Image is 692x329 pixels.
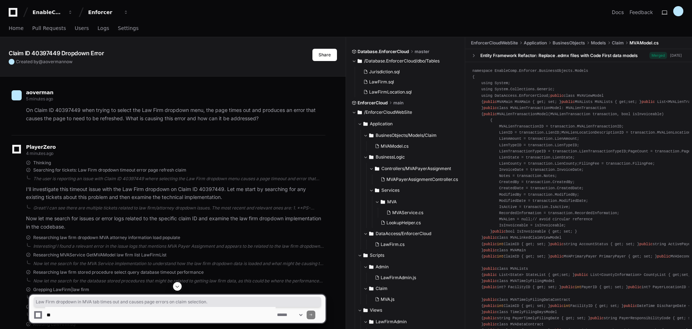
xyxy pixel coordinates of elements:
div: The user is reporting an issue with Claim ID 40397449 where selecting the Law Firm dropdown menu ... [33,176,325,182]
span: public [641,100,655,104]
span: Researching MVAService GetMVAModel law firm list LawFirmList [33,252,166,258]
button: Services [369,185,462,196]
button: Feedback [630,9,653,16]
span: public [484,112,497,116]
button: MVAModel.cs [372,141,458,151]
button: EnableComp [30,6,76,19]
span: public [484,242,497,246]
div: Entity Framework Refactor: Replace .edmx files with Code First data models [480,53,638,59]
p: On Claim ID 40397449 when trying to select the Law Firm dropdown menu, the page times out and pro... [26,106,325,123]
span: Merged [649,52,667,59]
span: Lists MVALists { get; [581,100,628,104]
span: Lien = null; [506,217,532,221]
span: LienCounty = transaction.LienCounty; [499,161,579,166]
svg: Directory [358,57,362,65]
span: DataAccess/EnforcerCloud [376,231,431,237]
span: LawFirm.cs [381,242,405,247]
span: public [657,254,670,259]
button: LawFirm.sql [360,77,455,87]
span: public [550,254,564,259]
span: MVAPayerAssignmentController.cs [386,177,458,182]
span: Searching for tickets: Law Firm dropdown timeout error page refresh claim [33,167,186,173]
span: Created by [16,59,73,65]
span: MVAService.cs [392,210,423,216]
button: Controllers/MVAPayerAssignment [369,163,462,174]
button: Admin [363,261,462,273]
span: /Database.EnforcerCloud/dbo/Tables [364,58,440,64]
button: Application [358,118,462,130]
span: public [492,229,506,234]
button: LawFirm.cs [372,239,458,250]
span: EnforcerCloud [358,100,388,106]
span: Scripts [370,252,384,258]
span: Claim [612,40,624,46]
span: aoverman [43,59,64,64]
span: Thinking [33,160,51,166]
span: LienTransactionID = transaction.MVALienTransactionID; [506,124,624,129]
span: public [550,242,564,246]
span: 4 minutes ago [26,151,53,156]
svg: Directory [363,120,368,128]
span: Admin [376,264,389,270]
span: main [393,100,403,106]
span: public [484,235,497,240]
span: Jurisdiction.sql [369,69,400,75]
a: Docs [612,9,624,16]
span: Application [524,40,547,46]
span: public [575,273,588,277]
svg: Directory [369,263,373,271]
span: public [484,267,497,271]
span: MVAModel.cs [630,40,659,46]
app-text-character-animate: Claim ID 40397449 Dropdown Error [9,49,104,57]
span: LienAmount = transaction.LienAmount; [499,137,579,141]
svg: Directory [369,153,373,161]
svg: Directory [369,229,373,238]
span: public [561,100,575,104]
svg: Directory [363,251,368,260]
span: Application [370,121,393,127]
button: BusinessLogic [363,151,462,163]
span: Services [381,187,399,193]
button: Jurisdiction.sql [360,67,455,77]
span: LienState = transaction.LienState; [499,155,575,160]
span: List<CountyInformation> CountyList { get; [591,273,682,277]
svg: Directory [358,108,362,117]
div: Now let me search for the database stored procedures that might be related to getting law firm da... [33,278,325,284]
div: [DATE] [670,53,682,58]
span: MVA [387,199,397,205]
div: Now let me search for the MVA Service implementation to understand how the law firm dropdown data... [33,261,325,267]
button: LawFirmLocation.sql [360,87,455,97]
span: Users [75,26,89,30]
div: Interesting! I found a relevant error in the issue logs that mentions MVA Payer Assignment and ap... [33,243,325,249]
span: now [64,59,73,64]
span: /EnforcerCloudWebSite [364,109,412,115]
p: I'll investigate this timeout issue with the Law Firm dropdown on Claim ID 40397449. Let me start... [26,185,325,202]
span: Law Firm dropdown in MVA tab times out and causes page errors on claim selection. [36,299,319,305]
a: Users [75,20,89,37]
span: BusinesObjects/Models/Claim [376,133,437,138]
div: Enforcer [88,9,119,16]
span: LawFirm.sql [369,79,394,85]
span: aoverman [26,90,53,95]
span: Settings [118,26,138,30]
span: public [484,279,497,283]
span: Controllers/MVAPayerAssignment [381,166,451,172]
span: int [497,242,503,246]
span: public [484,254,497,259]
span: LookupHelper.cs [386,220,421,226]
span: Database.EnforcerCloud [358,49,409,55]
span: 5 minutes ago [26,96,53,101]
span: BusinessLogic [376,154,405,160]
span: MVAModel.cs [381,143,408,149]
span: LawFirmAdmin.js [381,275,416,281]
button: Scripts [358,250,462,261]
span: int [497,254,503,259]
span: Researching law firm stored procedure select query database timeout performance [33,269,204,275]
span: PlayerZero [26,145,56,149]
span: Models [591,40,606,46]
span: public [550,94,564,98]
span: LienTypeID = transaction.LienTypeID; [499,143,579,147]
span: public [484,273,497,277]
span: Pull Requests [32,26,66,30]
button: DataAccess/EnforcerCloud [363,228,462,239]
